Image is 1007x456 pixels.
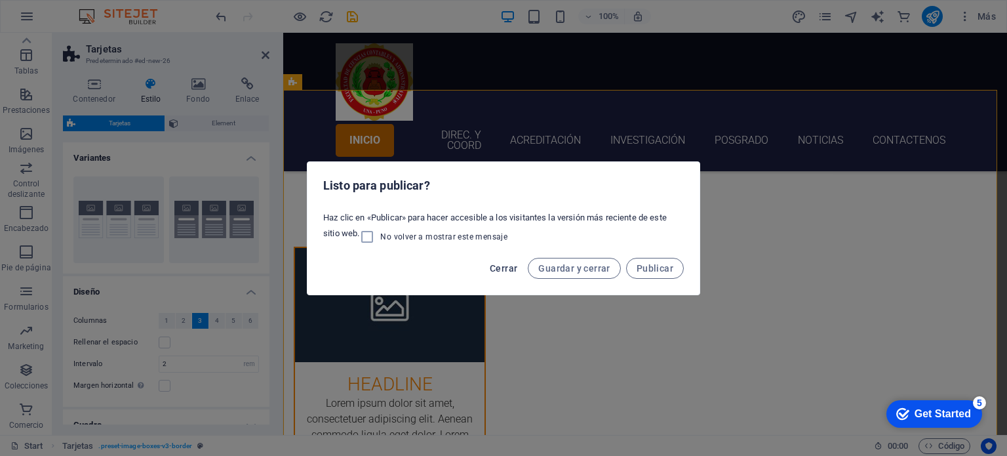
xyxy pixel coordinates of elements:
[490,263,517,274] span: Cerrar
[637,263,673,274] span: Publicar
[97,3,110,16] div: 5
[10,7,106,34] div: Get Started 5 items remaining, 0% complete
[307,207,700,250] div: Haz clic en «Publicar» para hacer accesible a los visitantes la versión más reciente de este siti...
[380,232,507,242] span: No volver a mostrar este mensaje
[484,258,523,279] button: Cerrar
[39,14,95,26] div: Get Started
[528,258,620,279] button: Guardar y cerrar
[538,263,610,274] span: Guardar y cerrar
[323,178,684,194] h2: Listo para publicar?
[626,258,684,279] button: Publicar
